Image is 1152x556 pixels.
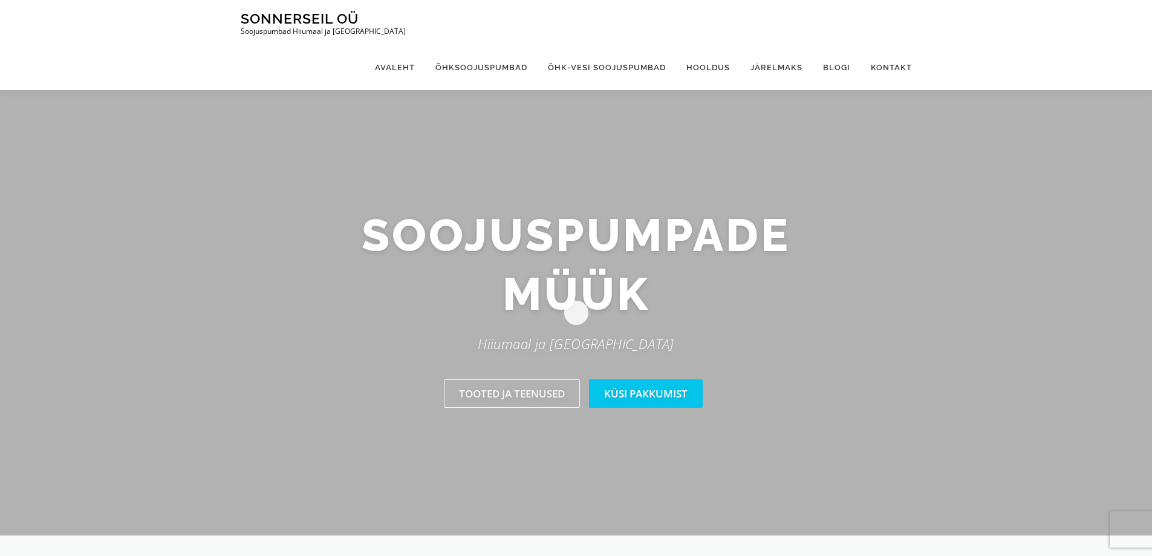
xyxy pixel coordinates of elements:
a: Kontakt [861,45,912,90]
a: Sonnerseil OÜ [241,10,359,27]
a: Avaleht [365,45,425,90]
a: Blogi [813,45,861,90]
p: Soojuspumbad Hiiumaal ja [GEOGRAPHIC_DATA] [241,27,406,36]
span: müük [503,264,650,324]
a: Hooldus [676,45,740,90]
a: Õhk-vesi soojuspumbad [538,45,676,90]
p: Hiiumaal ja [GEOGRAPHIC_DATA] [232,333,921,355]
a: Küsi pakkumist [589,379,703,408]
a: Õhksoojuspumbad [425,45,538,90]
h2: Soojuspumpade [232,206,921,324]
a: Tooted ja teenused [444,379,580,408]
a: Järelmaks [740,45,813,90]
